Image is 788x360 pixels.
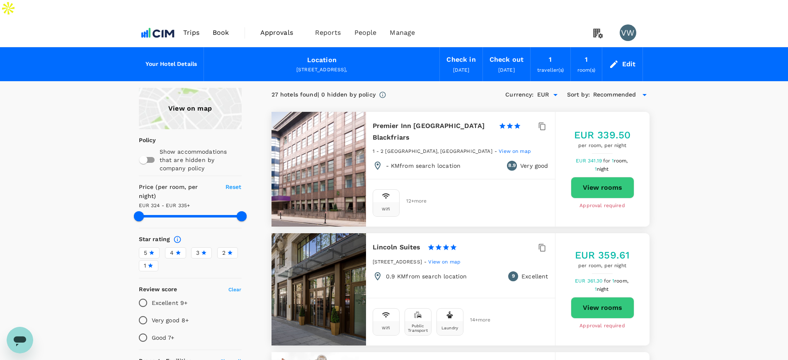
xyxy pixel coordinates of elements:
h6: Star rating [139,235,170,244]
a: Trips [177,19,206,47]
span: [STREET_ADDRESS] [373,259,422,265]
div: Public Transport [407,324,429,333]
span: EUR 361.30 [575,278,604,284]
iframe: Button to launch messaging window [7,327,33,353]
div: Location [307,54,337,66]
span: per room, per night [575,262,630,270]
span: room, [614,158,628,164]
button: Open [550,89,561,101]
span: for [603,158,611,164]
a: View on map [499,147,531,154]
span: 1 [595,286,610,292]
h6: Price (per room, per night) [139,183,216,201]
span: room(s) [577,67,595,73]
span: 3 [196,249,199,257]
a: Book [206,19,236,47]
div: 1 [549,54,552,65]
span: Clear [228,287,242,292]
span: Manage [390,28,415,38]
p: Very good 8+ [152,316,189,324]
span: room, [614,278,628,284]
div: Check out [490,54,524,65]
div: 1 [585,54,588,65]
h6: Sort by : [567,90,590,99]
span: Approval required [579,322,625,330]
svg: Star ratings are awarded to properties to represent the quality of services, facilities, and amen... [173,235,182,244]
span: 12 + more [406,198,419,204]
p: Excellent 9+ [152,299,188,307]
h6: Lincoln Suites [373,242,421,253]
span: View on map [428,259,461,265]
span: EUR 324 - EUR 335+ [139,203,190,208]
h6: Review score [139,285,177,294]
span: 1 [144,261,146,270]
span: - [424,259,428,265]
a: View on map [428,258,461,265]
span: [DATE] [498,67,515,73]
span: 8.9 [508,162,515,170]
h6: Premier Inn [GEOGRAPHIC_DATA] Blackfriars [373,120,492,143]
span: 14 + more [470,317,482,323]
span: night [597,286,609,292]
p: Policy [139,136,144,144]
span: 9 [512,272,515,280]
button: View rooms [571,177,634,198]
div: VW [620,24,636,41]
span: Reports [315,28,341,38]
span: 1 [595,166,610,172]
span: 1 - 2 [GEOGRAPHIC_DATA], [GEOGRAPHIC_DATA] [373,148,492,154]
p: Very good [520,162,548,170]
a: View on map [139,88,242,129]
p: 0.9 KM from search location [386,272,467,280]
div: Edit [622,58,636,70]
p: Good 7+ [152,333,175,342]
span: People [354,28,377,38]
h6: Currency : [505,90,533,99]
h6: Your Hotel Details [145,60,197,69]
span: Reset [225,184,242,190]
span: Approvals [260,28,302,38]
span: 4 [170,249,174,257]
img: CIM ENVIRONMENTAL PTY LTD [139,24,177,42]
span: 1 [612,158,629,164]
span: EUR 341.19 [576,158,604,164]
h5: EUR 359.61 [575,249,630,262]
div: Check in [446,54,475,65]
span: 5 [144,249,147,257]
span: Trips [183,28,199,38]
p: Excellent [521,272,548,280]
button: View rooms [571,297,634,319]
span: per room, per night [574,142,631,150]
p: Show accommodations that are hidden by company policy [160,147,241,172]
span: for [604,278,612,284]
div: 27 hotels found | 0 hidden by policy [272,90,376,99]
span: - [495,148,499,154]
span: traveller(s) [537,67,564,73]
span: night [597,166,609,172]
a: Approvals [254,19,308,47]
div: Laundry [441,326,458,330]
span: 1 [612,278,630,284]
h5: EUR 339.50 [574,128,631,142]
span: Approval required [579,202,625,210]
p: - KM from search location [386,162,461,170]
span: Recommended [593,90,636,99]
div: Wifi [382,207,390,211]
span: Book [213,28,229,38]
span: 2 [222,249,225,257]
span: [DATE] [453,67,470,73]
div: [STREET_ADDRESS], [211,66,433,74]
div: Wifi [382,326,390,330]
